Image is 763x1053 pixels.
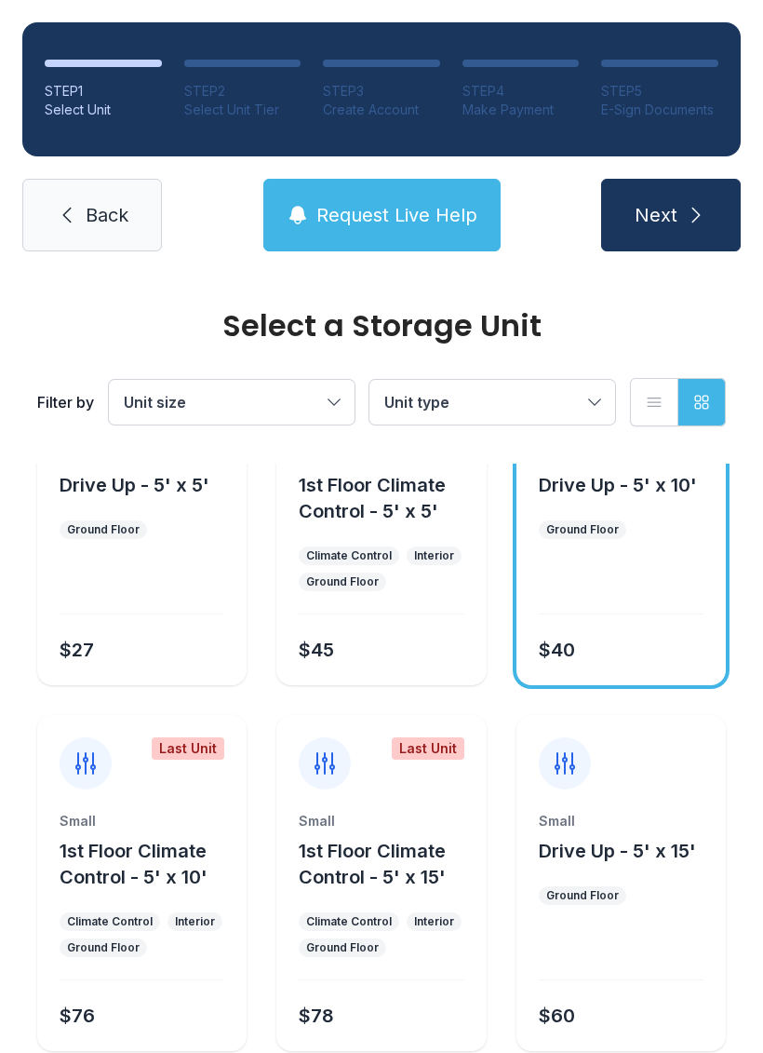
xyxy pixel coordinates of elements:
div: Climate Control [306,914,392,929]
div: $45 [299,637,334,663]
div: Make Payment [462,101,580,119]
span: Next [635,202,677,228]
div: Ground Floor [546,522,619,537]
div: Ground Floor [306,574,379,589]
span: Drive Up - 5' x 15' [539,840,696,862]
div: Ground Floor [67,940,140,955]
div: Climate Control [306,548,392,563]
div: Ground Floor [67,522,140,537]
button: Unit type [369,380,615,425]
div: Select a Storage Unit [37,311,726,341]
div: $27 [60,637,94,663]
button: Drive Up - 5' x 15' [539,838,696,864]
div: $60 [539,1003,575,1029]
span: Unit type [384,393,449,412]
button: Unit size [109,380,355,425]
button: 1st Floor Climate Control - 5' x 10' [60,838,239,890]
div: Small [539,812,703,830]
button: Drive Up - 5' x 5' [60,472,209,498]
div: STEP 3 [323,82,440,101]
button: Drive Up - 5' x 10' [539,472,697,498]
div: E-Sign Documents [601,101,718,119]
div: Ground Floor [546,888,619,903]
div: Interior [414,914,454,929]
span: Request Live Help [316,202,477,228]
div: Select Unit [45,101,162,119]
span: Drive Up - 5' x 10' [539,474,697,496]
div: $76 [60,1003,95,1029]
div: $78 [299,1003,334,1029]
div: STEP 1 [45,82,162,101]
div: Select Unit Tier [184,101,301,119]
span: 1st Floor Climate Control - 5' x 15' [299,840,446,888]
div: Small [60,812,224,830]
div: STEP 2 [184,82,301,101]
div: Interior [414,548,454,563]
div: STEP 5 [601,82,718,101]
div: STEP 4 [462,82,580,101]
div: Ground Floor [306,940,379,955]
span: Drive Up - 5' x 5' [60,474,209,496]
div: $40 [539,637,575,663]
span: 1st Floor Climate Control - 5' x 5' [299,474,446,522]
span: 1st Floor Climate Control - 5' x 10' [60,840,207,888]
div: Small [299,812,463,830]
button: 1st Floor Climate Control - 5' x 15' [299,838,478,890]
div: Filter by [37,391,94,413]
span: Unit size [124,393,186,412]
div: Last Unit [392,737,464,760]
div: Interior [175,914,215,929]
div: Create Account [323,101,440,119]
div: Climate Control [67,914,153,929]
span: Back [86,202,128,228]
div: Last Unit [152,737,224,760]
button: 1st Floor Climate Control - 5' x 5' [299,472,478,524]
